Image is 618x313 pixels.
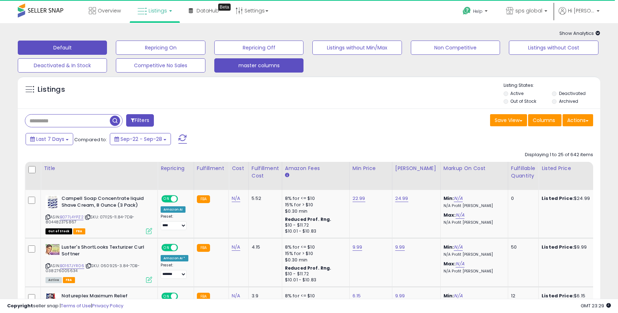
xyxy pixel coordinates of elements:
div: $10 - $11.72 [285,271,344,277]
span: 2025-10-6 23:29 GMT [581,302,611,309]
a: 9.99 [353,244,362,251]
small: FBA [197,195,210,203]
span: ON [162,293,171,299]
div: $0.30 min [285,208,344,214]
div: $10 - $11.72 [285,222,344,228]
p: N/A Profit [PERSON_NAME] [444,203,503,208]
div: 8% for <= $10 [285,244,344,250]
b: Reduced Prof. Rng. [285,265,332,271]
button: Actions [563,114,593,126]
button: Deactivated & In Stock [18,58,107,73]
span: FBA [63,277,75,283]
a: N/A [454,292,462,299]
div: Title [44,165,155,172]
a: 9.99 [395,244,405,251]
span: | SKU: 071125-11.84-7DB-804482375867 [45,214,134,225]
div: Markup on Cost [444,165,505,172]
button: Save View [490,114,527,126]
b: Listed Price: [542,292,574,299]
div: $0.30 min [285,257,344,263]
th: The percentage added to the cost of goods (COGS) that forms the calculator for Min & Max prices. [440,162,508,190]
b: Campell Soap Concentrate liquid Shave Cream, 8 Ounce (3 Pack) [61,195,148,210]
div: Amazon Fees [285,165,346,172]
button: Listings without Min/Max [312,41,402,55]
p: N/A Profit [PERSON_NAME] [444,220,503,225]
p: N/A Profit [PERSON_NAME] [444,269,503,274]
button: Competitive No Sales [116,58,205,73]
b: Listed Price: [542,195,574,202]
button: Non Competitive [411,41,500,55]
small: FBA [197,244,210,252]
b: Listed Price: [542,244,574,250]
div: 15% for > $10 [285,250,344,257]
label: Archived [559,98,578,104]
b: Max: [444,260,456,267]
span: Compared to: [74,136,107,143]
label: Active [510,90,523,96]
div: Displaying 1 to 25 of 642 items [525,152,593,158]
button: Columns [528,114,561,126]
small: Amazon Fees. [285,172,289,179]
b: Max: [444,212,456,218]
span: All listings that are currently out of stock and unavailable for purchase on Amazon [45,228,72,234]
button: Repricing On [116,41,205,55]
label: Out of Stock [510,98,536,104]
div: Fulfillable Quantity [511,165,536,180]
span: sps global [515,7,542,14]
button: Listings without Cost [509,41,598,55]
span: DataHub [197,7,219,14]
div: Listed Price [542,165,603,172]
div: Amazon AI [161,206,186,213]
div: 4.15 [252,244,276,250]
a: N/A [454,244,462,251]
div: Cost [232,165,246,172]
a: N/A [456,212,464,219]
div: 3.9 [252,293,276,299]
button: Default [18,41,107,55]
span: Show Analytics [559,30,600,37]
a: N/A [454,195,462,202]
a: N/A [232,195,240,202]
b: Reduced Prof. Rng. [285,216,332,222]
div: $10.01 - $10.83 [285,277,344,283]
span: Listings [149,7,167,14]
div: Fulfillment [197,165,226,172]
a: B077L4YPZ2 [60,214,84,220]
div: Amazon AI * [161,255,188,261]
a: Help [457,1,495,23]
a: 22.99 [353,195,365,202]
div: Repricing [161,165,191,172]
span: Sep-22 - Sep-28 [120,136,162,143]
button: Last 7 Days [26,133,73,145]
div: $9.99 [542,244,601,250]
a: B0167JYR06 [60,263,84,269]
span: OFF [177,245,188,251]
b: Luster's ShortLooks Texturizer Curl Softner [61,244,148,259]
div: seller snap | | [7,303,123,309]
button: Sep-22 - Sep-28 [110,133,171,145]
a: 9.99 [395,292,405,299]
div: 50 [511,244,533,250]
span: All listings currently available for purchase on Amazon [45,277,62,283]
img: 51oyxmfOcKL._SL40_.jpg [45,195,60,209]
div: $24.99 [542,195,601,202]
button: Repricing Off [214,41,303,55]
a: 24.99 [395,195,408,202]
div: Preset: [161,263,188,279]
div: Preset: [161,214,188,230]
small: FBA [197,293,210,301]
div: Tooltip anchor [218,4,231,11]
div: ASIN: [45,195,152,233]
span: ON [162,196,171,202]
button: master columns [214,58,303,73]
h5: Listings [38,85,65,95]
p: N/A Profit [PERSON_NAME] [444,252,503,257]
div: [PERSON_NAME] [395,165,437,172]
label: Deactivated [559,90,586,96]
a: 6.15 [353,292,361,299]
a: Hi [PERSON_NAME] [559,7,600,23]
span: OFF [177,196,188,202]
span: ON [162,245,171,251]
div: $6.15 [542,293,601,299]
span: Help [473,8,483,14]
